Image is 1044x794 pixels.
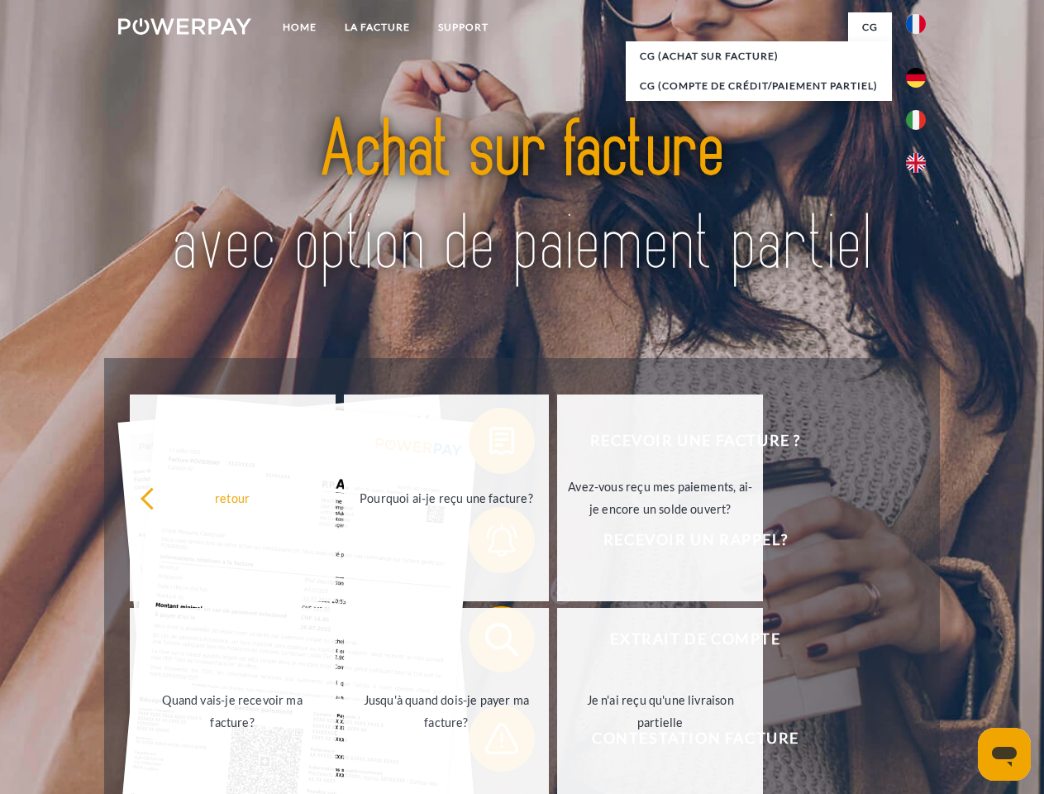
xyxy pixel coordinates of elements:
[557,395,763,601] a: Avez-vous reçu mes paiements, ai-je encore un solde ouvert?
[424,12,503,42] a: Support
[906,14,926,34] img: fr
[269,12,331,42] a: Home
[626,41,892,71] a: CG (achat sur facture)
[158,79,886,317] img: title-powerpay_fr.svg
[906,153,926,173] img: en
[118,18,251,35] img: logo-powerpay-white.svg
[331,12,424,42] a: LA FACTURE
[567,476,753,520] div: Avez-vous reçu mes paiements, ai-je encore un solde ouvert?
[626,71,892,101] a: CG (Compte de crédit/paiement partiel)
[140,486,326,509] div: retour
[567,689,753,734] div: Je n'ai reçu qu'une livraison partielle
[978,728,1031,781] iframe: Bouton de lancement de la fenêtre de messagerie
[848,12,892,42] a: CG
[906,110,926,130] img: it
[354,486,540,509] div: Pourquoi ai-je reçu une facture?
[906,68,926,88] img: de
[140,689,326,734] div: Quand vais-je recevoir ma facture?
[354,689,540,734] div: Jusqu'à quand dois-je payer ma facture?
